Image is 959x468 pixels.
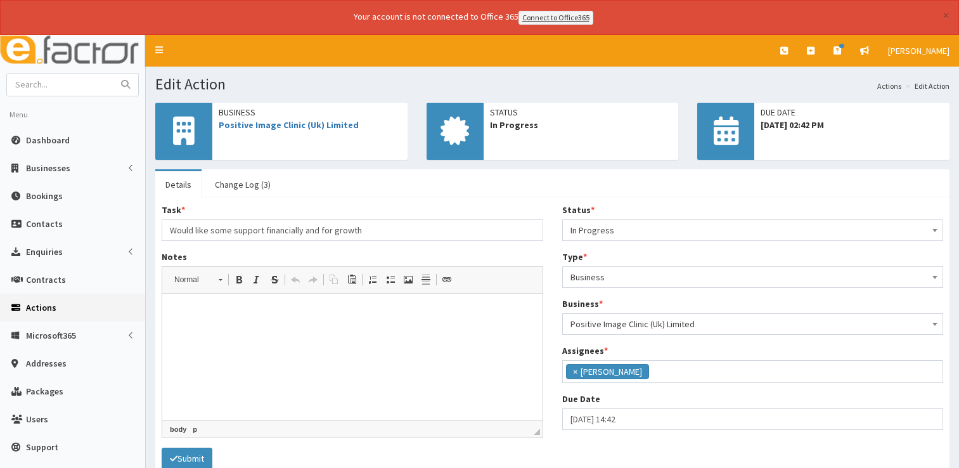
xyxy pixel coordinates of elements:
label: Task [162,204,185,216]
a: Actions [877,81,901,91]
a: Link (Ctrl+L) [438,271,456,288]
a: Bold (Ctrl+B) [230,271,248,288]
label: Due Date [562,393,600,405]
a: Connect to Office365 [518,11,593,25]
a: Strike Through [266,271,283,288]
span: Businesses [26,162,70,174]
span: Positive Image Clinic (Uk) Limited [562,313,944,335]
span: Contracts [26,274,66,285]
span: Bookings [26,190,63,202]
a: Image [399,271,417,288]
span: Addresses [26,358,67,369]
span: Microsoft365 [26,330,76,341]
span: In Progress [490,119,673,131]
a: Insert/Remove Numbered List [364,271,382,288]
a: Normal [167,271,229,289]
span: [PERSON_NAME] [888,45,949,56]
span: In Progress [562,219,944,241]
span: Contacts [26,218,63,230]
span: Business [570,268,936,286]
div: Your account is not connected to Office 365 [103,10,844,25]
li: Paul Slade [566,364,649,379]
span: Positive Image Clinic (Uk) Limited [570,315,936,333]
a: Insert Horizontal Line [417,271,435,288]
li: Edit Action [903,81,949,91]
span: Enquiries [26,246,63,257]
a: [PERSON_NAME] [879,35,959,67]
a: Change Log (3) [205,171,281,198]
span: In Progress [570,221,936,239]
a: Details [155,171,202,198]
a: Redo (Ctrl+Y) [304,271,322,288]
label: Type [562,250,587,263]
a: Insert/Remove Bulleted List [382,271,399,288]
iframe: Rich Text Editor, notes [162,294,543,420]
span: × [573,365,577,378]
a: p element [190,424,200,435]
span: Drag to resize [534,429,540,435]
span: Normal [168,271,212,288]
span: Status [490,106,673,119]
span: Business [562,266,944,288]
a: Italic (Ctrl+I) [248,271,266,288]
span: Due Date [761,106,943,119]
span: Users [26,413,48,425]
a: Paste (Ctrl+V) [343,271,361,288]
span: Business [219,106,401,119]
span: Actions [26,302,56,313]
span: [DATE] 02:42 PM [761,119,943,131]
a: Undo (Ctrl+Z) [286,271,304,288]
span: Support [26,441,58,453]
label: Assignees [562,344,608,357]
a: body element [167,424,189,435]
a: Copy (Ctrl+C) [325,271,343,288]
span: Packages [26,386,63,397]
span: Dashboard [26,134,70,146]
h1: Edit Action [155,76,949,93]
label: Notes [162,250,187,263]
button: × [943,9,949,22]
a: Positive Image Clinic (Uk) Limited [219,119,359,131]
input: Search... [7,74,113,96]
label: Status [562,204,595,216]
label: Business [562,297,603,310]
